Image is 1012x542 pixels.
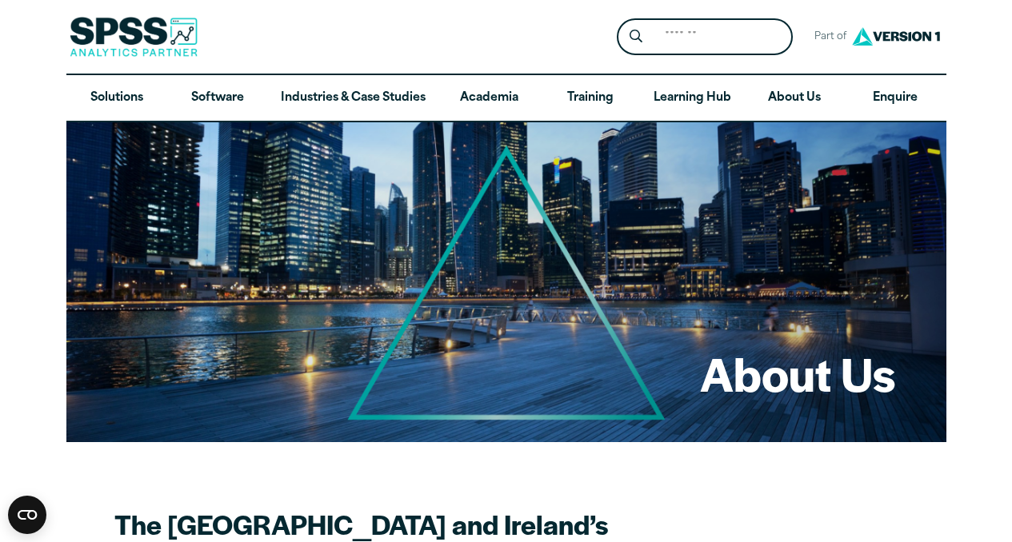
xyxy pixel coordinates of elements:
[539,75,640,122] a: Training
[641,75,744,122] a: Learning Hub
[848,22,944,51] img: Version1 Logo
[268,75,438,122] a: Industries & Case Studies
[438,75,539,122] a: Academia
[66,75,167,122] a: Solutions
[8,496,46,534] button: Open CMP widget
[744,75,845,122] a: About Us
[630,30,642,43] svg: Search magnifying glass icon
[806,26,848,49] span: Part of
[845,75,946,122] a: Enquire
[617,18,793,56] form: Site Header Search Form
[621,22,650,52] button: Search magnifying glass icon
[70,17,198,57] img: SPSS Analytics Partner
[66,75,946,122] nav: Desktop version of site main menu
[700,342,895,405] h1: About Us
[167,75,268,122] a: Software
